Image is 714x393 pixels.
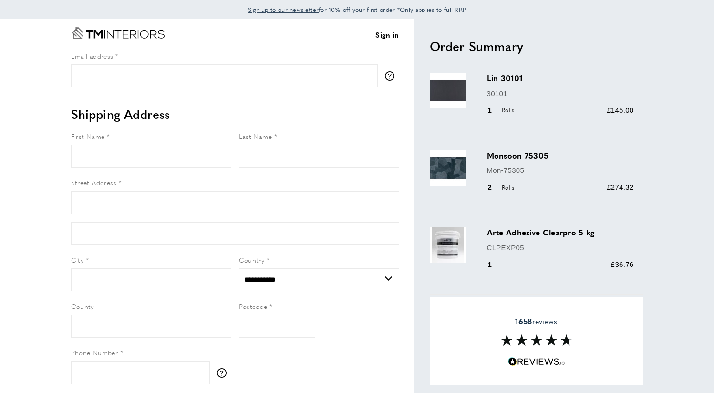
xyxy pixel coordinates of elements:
[248,5,319,14] a: Sign up to our newsletter
[607,106,633,114] span: £145.00
[487,150,634,161] h3: Monsoon 75305
[611,260,634,268] span: £36.76
[487,242,634,254] p: CLPEXP05
[497,183,517,192] span: Rolls
[248,5,466,14] span: for 10% off your first order *Only applies to full RRP
[515,316,532,327] strong: 1658
[239,255,265,265] span: Country
[487,165,634,176] p: Mon-75305
[71,348,118,357] span: Phone Number
[430,73,466,108] img: Lin 30101
[430,38,643,55] h2: Order Summary
[217,368,231,378] button: More information
[487,181,518,193] div: 2
[430,150,466,186] img: Monsoon 75305
[501,334,572,346] img: Reviews section
[487,73,634,84] h3: Lin 30101
[71,178,117,187] span: Street Address
[508,357,565,366] img: Reviews.io 5 stars
[71,51,114,61] span: Email address
[487,88,634,99] p: 30101
[515,317,557,326] span: reviews
[71,131,105,141] span: First Name
[375,29,399,41] a: Sign in
[385,71,399,81] button: More information
[239,131,272,141] span: Last Name
[71,255,84,265] span: City
[497,106,517,115] span: Rolls
[71,301,94,311] span: County
[71,106,399,123] h2: Shipping Address
[607,183,633,191] span: £274.32
[487,105,518,116] div: 1
[487,259,506,270] div: 1
[430,227,466,263] img: Arte Adhesive Clearpro 5 kg
[71,27,165,39] a: Go to Home page
[239,301,268,311] span: Postcode
[487,227,634,238] h3: Arte Adhesive Clearpro 5 kg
